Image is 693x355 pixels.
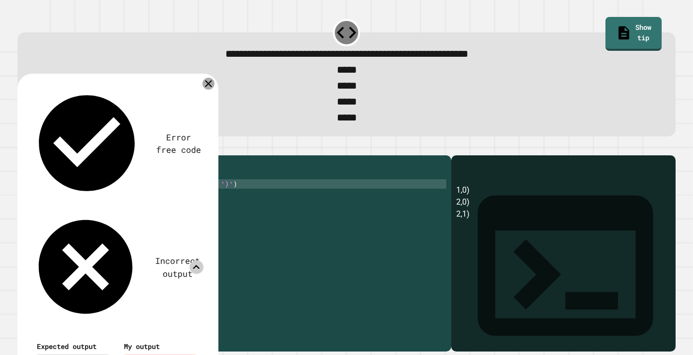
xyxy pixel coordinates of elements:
[152,254,203,279] div: Incorrect output
[605,17,662,51] a: Show tip
[124,341,196,352] div: My output
[37,341,109,352] div: Expected output
[154,131,203,156] div: Error free code
[456,184,671,352] div: 1,0) 2,0) 2,1)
